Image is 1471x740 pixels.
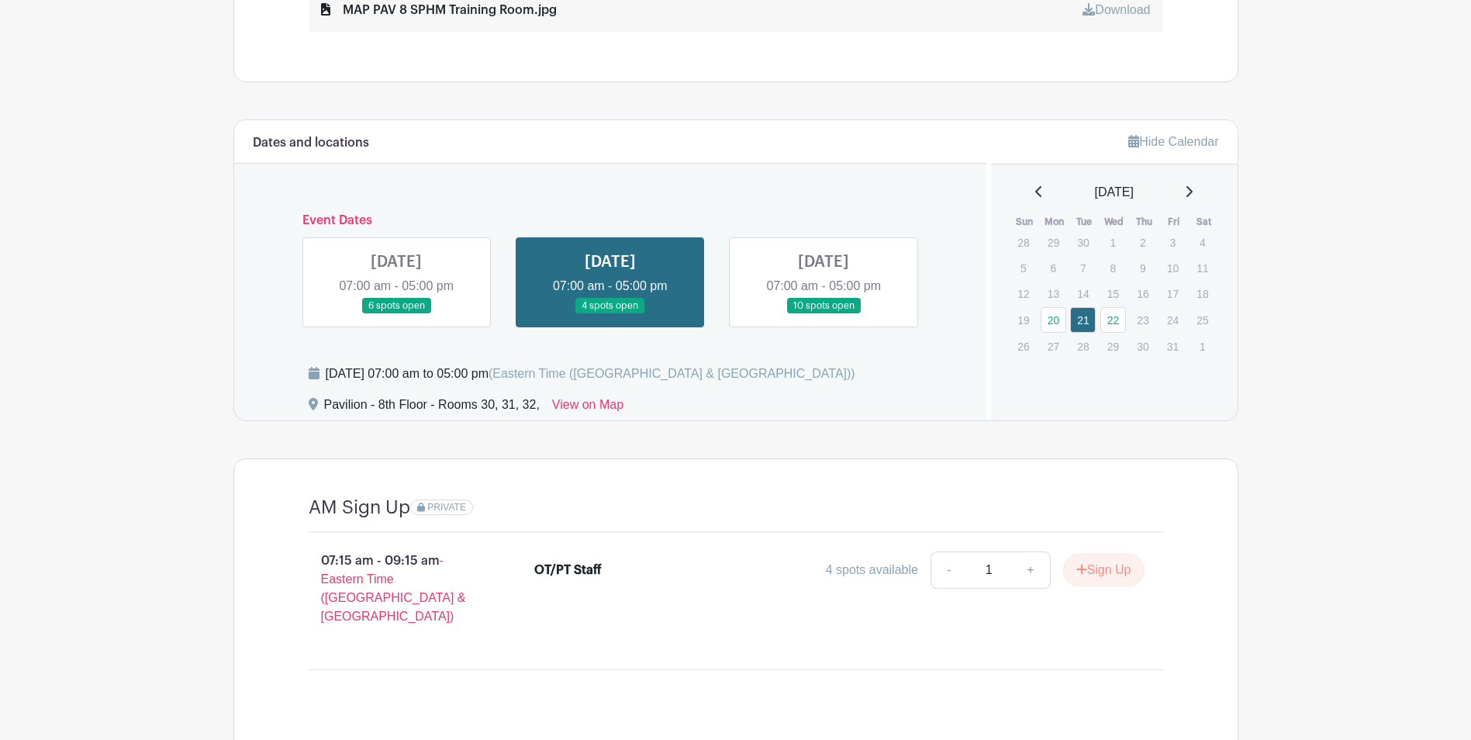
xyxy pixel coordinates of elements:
[1100,214,1130,230] th: Wed
[534,561,602,579] div: OT/PT Staff
[1010,256,1036,280] p: 5
[1041,256,1066,280] p: 6
[1069,214,1100,230] th: Tue
[1100,230,1126,254] p: 1
[1190,230,1215,254] p: 4
[1130,334,1155,358] p: 30
[1160,334,1186,358] p: 31
[1041,334,1066,358] p: 27
[326,365,855,383] div: [DATE] 07:00 am to 05:00 pm
[1083,3,1150,16] a: Download
[1070,307,1096,333] a: 21
[1041,307,1066,333] a: 20
[1190,334,1215,358] p: 1
[1010,308,1036,332] p: 19
[1070,230,1096,254] p: 30
[1130,282,1155,306] p: 16
[1190,256,1215,280] p: 11
[1100,334,1126,358] p: 29
[1189,214,1219,230] th: Sat
[1160,282,1186,306] p: 17
[1070,282,1096,306] p: 14
[1100,307,1126,333] a: 22
[321,1,557,19] div: MAP PAV 8 SPHM Training Room.jpg
[1010,334,1036,358] p: 26
[1010,230,1036,254] p: 28
[931,552,966,589] a: -
[1095,183,1134,202] span: [DATE]
[1011,552,1050,589] a: +
[1100,282,1126,306] p: 15
[1130,256,1155,280] p: 9
[1010,282,1036,306] p: 12
[1100,256,1126,280] p: 8
[1160,308,1186,332] p: 24
[826,561,918,579] div: 4 spots available
[1129,214,1159,230] th: Thu
[1190,308,1215,332] p: 25
[284,545,510,632] p: 07:15 am - 09:15 am
[1160,256,1186,280] p: 10
[1128,135,1218,148] a: Hide Calendar
[427,502,466,513] span: PRIVATE
[1063,554,1145,586] button: Sign Up
[1130,230,1155,254] p: 2
[552,396,623,420] a: View on Map
[489,367,855,380] span: (Eastern Time ([GEOGRAPHIC_DATA] & [GEOGRAPHIC_DATA]))
[290,213,931,228] h6: Event Dates
[1159,214,1190,230] th: Fri
[1070,256,1096,280] p: 7
[1040,214,1070,230] th: Mon
[1130,308,1155,332] p: 23
[1190,282,1215,306] p: 18
[1010,214,1040,230] th: Sun
[321,554,466,623] span: - Eastern Time ([GEOGRAPHIC_DATA] & [GEOGRAPHIC_DATA])
[253,136,369,150] h6: Dates and locations
[1041,230,1066,254] p: 29
[324,396,540,420] div: Pavilion - 8th Floor - Rooms 30, 31, 32,
[309,496,410,519] h4: AM Sign Up
[1070,334,1096,358] p: 28
[1160,230,1186,254] p: 3
[1041,282,1066,306] p: 13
